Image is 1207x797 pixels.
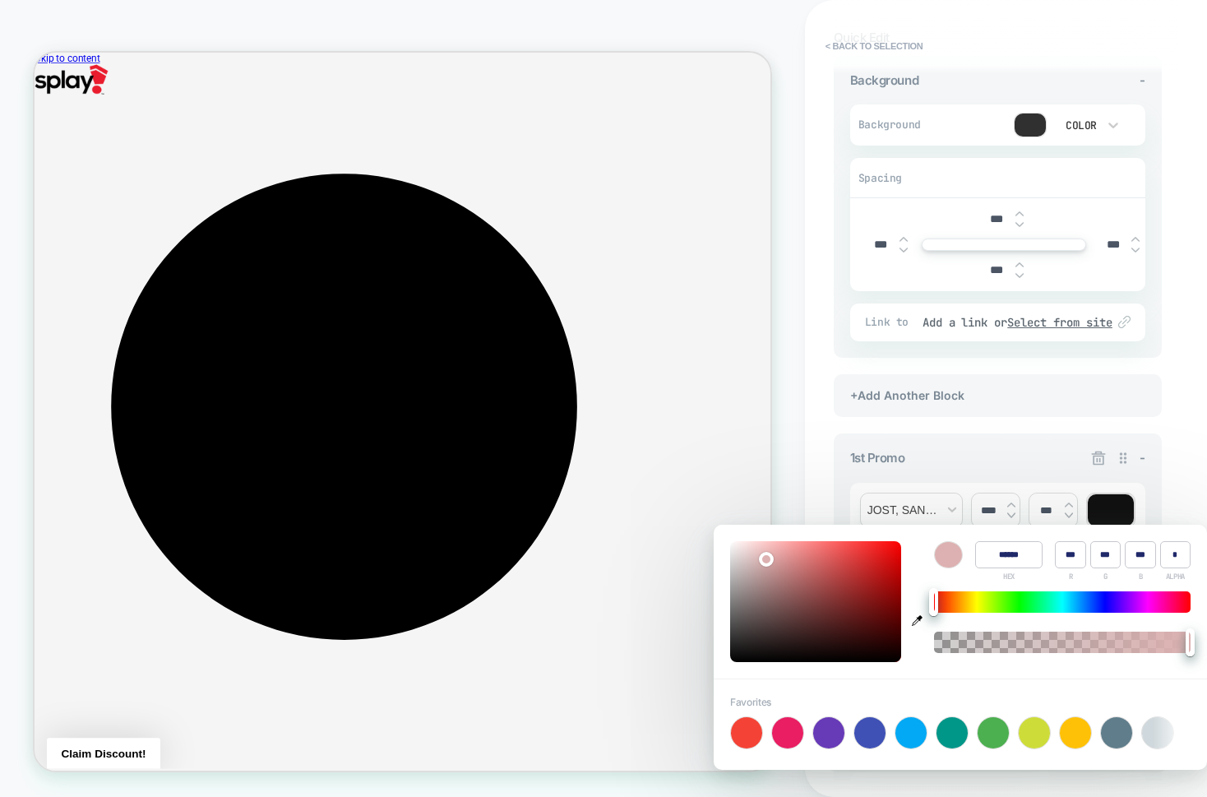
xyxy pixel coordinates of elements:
[1103,572,1108,582] span: G
[1131,236,1140,243] img: up
[850,72,918,88] span: Background
[1140,450,1145,466] span: -
[1140,72,1145,88] span: -
[1015,211,1024,217] img: up
[817,33,932,59] button: < Back to selection
[1065,502,1073,508] img: up
[899,236,908,243] img: up
[1065,512,1073,519] img: down
[1003,572,1015,582] span: HEX
[865,315,914,329] span: Link to
[861,493,962,527] span: font
[858,171,902,185] span: Spacing
[858,118,921,132] span: Background
[1015,262,1024,268] img: up
[1007,315,1112,330] u: Select from site
[899,247,908,253] img: down
[834,30,890,45] span: Quick Edit
[850,450,905,466] span: 1st Promo
[923,315,1089,330] div: Add a link or
[1118,316,1131,328] img: edit
[730,696,771,708] span: Favorites
[1139,572,1143,582] span: B
[834,374,1162,417] div: +Add Another Block
[1062,118,1097,132] div: Color
[1166,572,1185,582] span: ALPHA
[1007,502,1015,508] img: up
[1069,572,1073,582] span: R
[1015,221,1024,228] img: down
[1131,247,1140,253] img: down
[1007,512,1015,519] img: down
[1015,272,1024,279] img: down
